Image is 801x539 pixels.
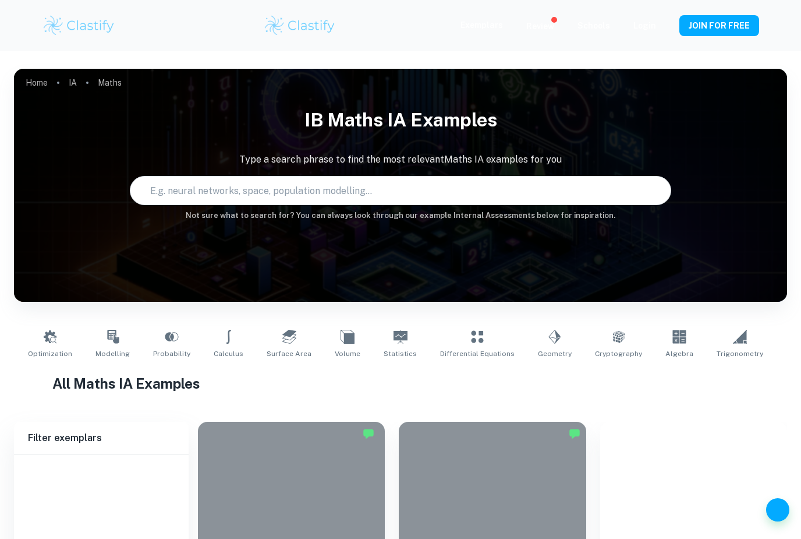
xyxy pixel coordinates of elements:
[679,15,759,36] button: JOIN FOR FREE
[384,348,417,359] span: Statistics
[569,428,580,439] img: Marked
[538,348,572,359] span: Geometry
[440,348,515,359] span: Differential Equations
[95,348,130,359] span: Modelling
[633,21,656,30] a: Login
[460,19,503,31] p: Exemplars
[267,348,311,359] span: Surface Area
[717,348,763,359] span: Trigonometry
[69,75,77,91] a: IA
[42,14,116,37] img: Clastify logo
[28,348,72,359] span: Optimization
[14,101,787,139] h1: IB Maths IA examples
[14,210,787,221] h6: Not sure what to search for? You can always look through our example Internal Assessments below f...
[263,14,337,37] img: Clastify logo
[52,373,748,394] h1: All Maths IA Examples
[665,348,693,359] span: Algebra
[26,75,48,91] a: Home
[653,186,662,195] button: Search
[766,498,789,522] button: Help and Feedback
[577,21,610,30] a: Schools
[214,348,243,359] span: Calculus
[14,153,787,167] p: Type a search phrase to find the most relevant Maths IA examples for you
[595,348,642,359] span: Cryptography
[526,20,554,33] p: Review
[130,174,648,207] input: E.g. neural networks, space, population modelling...
[14,422,189,455] h6: Filter exemplars
[335,348,360,359] span: Volume
[98,76,122,89] p: Maths
[363,428,374,439] img: Marked
[153,348,190,359] span: Probability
